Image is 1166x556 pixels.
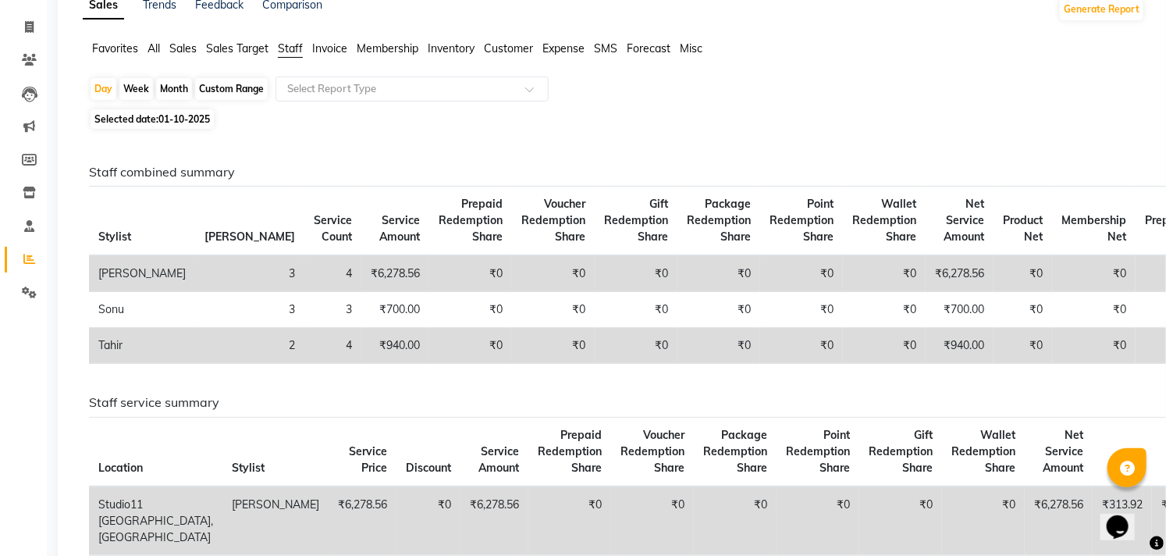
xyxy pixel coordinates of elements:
span: Favorites [92,41,138,55]
td: ₹6,278.56 [460,486,528,556]
td: [PERSON_NAME] [222,486,329,556]
td: ₹0 [528,486,611,556]
td: ₹0 [429,328,512,364]
td: ₹700.00 [361,292,429,328]
span: Package Redemption Share [703,428,767,475]
span: Stylist [98,230,131,244]
span: Gift Redemption Share [869,428,933,475]
span: Membership Net [1061,213,1126,244]
div: Custom Range [195,78,268,100]
td: Sonu [89,292,195,328]
td: 3 [195,255,304,292]
td: ₹6,278.56 [926,255,994,292]
td: ₹0 [396,486,460,556]
td: 3 [195,292,304,328]
td: ₹0 [843,255,926,292]
span: Customer [484,41,533,55]
h6: Staff service summary [89,395,1132,410]
td: ₹0 [1052,292,1136,328]
td: ₹0 [760,292,843,328]
h6: Staff combined summary [89,165,1132,180]
span: Expense [542,41,585,55]
td: ₹0 [595,255,677,292]
span: Selected date: [91,109,214,129]
td: ₹0 [760,255,843,292]
span: Service Price [349,444,387,475]
span: All [148,41,160,55]
span: Package Redemption Share [687,197,751,244]
span: Forecast [627,41,670,55]
td: ₹0 [942,486,1025,556]
td: ₹0 [611,486,694,556]
td: Studio11 [GEOGRAPHIC_DATA], [GEOGRAPHIC_DATA] [89,486,222,556]
td: ₹0 [777,486,859,556]
td: ₹0 [843,292,926,328]
td: ₹0 [1052,255,1136,292]
td: 4 [304,328,361,364]
td: ₹940.00 [361,328,429,364]
td: ₹0 [677,328,760,364]
td: ₹0 [595,328,677,364]
span: Voucher Redemption Share [620,428,684,475]
td: 2 [195,328,304,364]
span: Invoice [312,41,347,55]
span: Misc [680,41,702,55]
td: ₹6,278.56 [361,255,429,292]
span: Service Amount [478,444,519,475]
td: ₹313.92 [1093,486,1152,556]
td: ₹6,278.56 [1025,486,1093,556]
span: Point Redemption Share [786,428,850,475]
iframe: chat widget [1100,494,1150,540]
span: Product Net [1003,213,1043,244]
td: Tahir [89,328,195,364]
td: ₹0 [595,292,677,328]
span: Voucher Redemption Share [521,197,585,244]
td: ₹0 [994,255,1052,292]
span: Service Amount [379,213,420,244]
td: ₹940.00 [926,328,994,364]
td: ₹0 [677,292,760,328]
span: Wallet Redemption Share [951,428,1015,475]
td: [PERSON_NAME] [89,255,195,292]
td: 3 [304,292,361,328]
td: 4 [304,255,361,292]
td: ₹0 [843,328,926,364]
span: Staff [278,41,303,55]
td: ₹0 [429,292,512,328]
td: ₹0 [760,328,843,364]
span: Net Service Amount [944,197,984,244]
span: Sales Target [206,41,268,55]
td: ₹0 [512,255,595,292]
span: Discount [406,461,451,475]
td: ₹700.00 [926,292,994,328]
td: ₹0 [429,255,512,292]
div: Week [119,78,153,100]
span: Prepaid Redemption Share [439,197,503,244]
td: ₹0 [694,486,777,556]
td: ₹0 [994,328,1052,364]
div: Day [91,78,116,100]
span: Net Service Amount [1043,428,1083,475]
td: ₹0 [859,486,942,556]
span: Wallet Redemption Share [852,197,916,244]
td: ₹0 [994,292,1052,328]
td: ₹0 [512,328,595,364]
span: [PERSON_NAME] [204,230,295,244]
div: Month [156,78,192,100]
span: Stylist [232,461,265,475]
td: ₹6,278.56 [329,486,396,556]
td: ₹0 [677,255,760,292]
span: Prepaid Redemption Share [538,428,602,475]
span: Location [98,461,143,475]
span: Membership [357,41,418,55]
span: SMS [594,41,617,55]
span: Gift Redemption Share [604,197,668,244]
td: ₹0 [512,292,595,328]
span: 01-10-2025 [158,113,210,125]
span: Service Count [314,213,352,244]
td: ₹0 [1052,328,1136,364]
span: Inventory [428,41,475,55]
span: Point Redemption Share [770,197,834,244]
span: Sales [169,41,197,55]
